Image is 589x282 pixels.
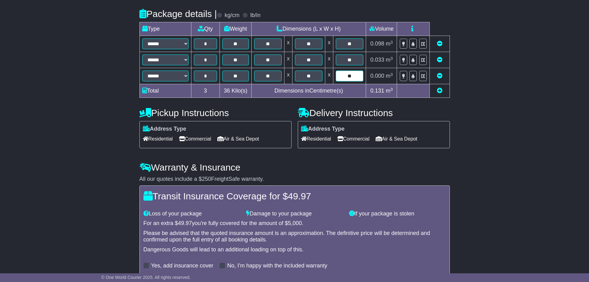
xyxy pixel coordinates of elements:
[202,176,211,182] span: 250
[298,108,450,118] h4: Delivery Instructions
[143,246,446,253] div: Dangerous Goods will lead to an additional loading on top of this.
[139,9,217,19] h4: Package details |
[143,134,173,144] span: Residential
[370,73,384,79] span: 0.000
[143,126,186,132] label: Address Type
[284,36,292,52] td: x
[284,68,292,84] td: x
[191,22,220,36] td: Qty
[179,134,211,144] span: Commercial
[140,210,243,217] div: Loss of your package
[251,22,366,36] td: Dimensions (L x W x H)
[143,230,446,243] div: Please be advised that the quoted insurance amount is an approximation. The definitive price will...
[243,210,346,217] div: Damage to your package
[370,41,384,47] span: 0.098
[101,275,191,280] span: © One World Courier 2025. All rights reserved.
[346,210,449,217] div: If your package is stolen
[284,52,292,68] td: x
[139,84,191,98] td: Total
[220,84,252,98] td: Kilo(s)
[437,57,442,63] a: Remove this item
[178,220,192,226] span: 49.97
[325,68,333,84] td: x
[391,87,393,92] sup: 3
[139,108,292,118] h4: Pickup Instructions
[139,22,191,36] td: Type
[224,88,230,94] span: 36
[386,57,393,63] span: m
[251,84,366,98] td: Dimensions in Centimetre(s)
[301,126,345,132] label: Address Type
[139,162,450,172] h4: Warranty & Insurance
[386,41,393,47] span: m
[224,12,239,19] label: kg/cm
[391,56,393,61] sup: 3
[217,134,259,144] span: Air & Sea Depot
[139,176,450,183] div: All our quotes include a $ FreightSafe warranty.
[220,22,252,36] td: Weight
[143,191,446,201] h4: Transit Insurance Coverage for $
[437,88,442,94] a: Add new item
[370,88,384,94] span: 0.131
[437,41,442,47] a: Remove this item
[366,22,397,36] td: Volume
[337,134,369,144] span: Commercial
[227,262,327,269] label: No, I'm happy with the included warranty
[250,12,260,19] label: lb/in
[191,84,220,98] td: 3
[151,262,213,269] label: Yes, add insurance cover
[325,36,333,52] td: x
[391,40,393,45] sup: 3
[370,57,384,63] span: 0.033
[386,73,393,79] span: m
[437,73,442,79] a: Remove this item
[376,134,417,144] span: Air & Sea Depot
[325,52,333,68] td: x
[386,88,393,94] span: m
[288,191,311,201] span: 49.97
[288,220,302,226] span: 5,000
[391,72,393,77] sup: 3
[143,220,446,227] div: For an extra $ you're fully covered for the amount of $ .
[301,134,331,144] span: Residential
